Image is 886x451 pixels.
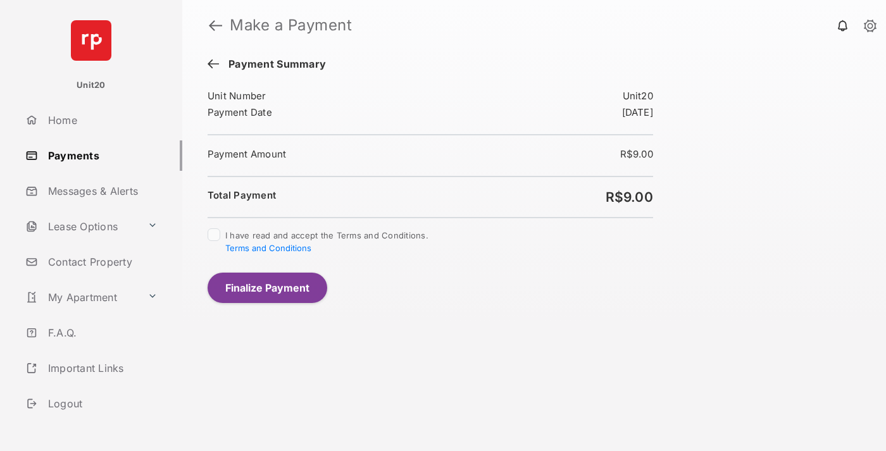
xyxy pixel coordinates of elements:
[20,353,163,383] a: Important Links
[20,140,182,171] a: Payments
[225,230,428,253] span: I have read and accept the Terms and Conditions.
[20,282,142,312] a: My Apartment
[20,176,182,206] a: Messages & Alerts
[20,247,182,277] a: Contact Property
[230,18,352,33] strong: Make a Payment
[208,273,327,303] button: Finalize Payment
[222,58,326,72] span: Payment Summary
[20,388,182,419] a: Logout
[225,243,311,253] button: I have read and accept the Terms and Conditions.
[71,20,111,61] img: svg+xml;base64,PHN2ZyB4bWxucz0iaHR0cDovL3d3dy53My5vcmcvMjAwMC9zdmciIHdpZHRoPSI2NCIgaGVpZ2h0PSI2NC...
[20,318,182,348] a: F.A.Q.
[20,105,182,135] a: Home
[77,79,106,92] p: Unit20
[20,211,142,242] a: Lease Options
